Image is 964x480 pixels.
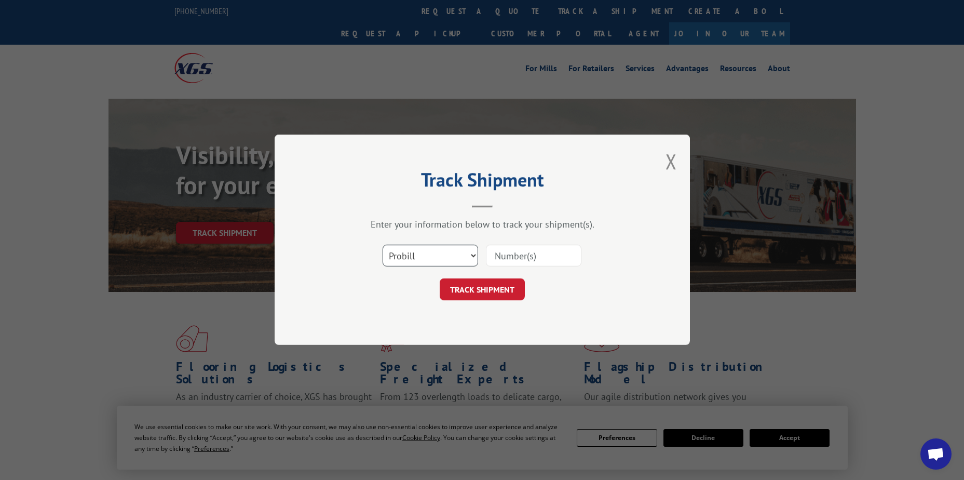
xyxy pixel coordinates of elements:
div: Enter your information below to track your shipment(s). [327,219,638,231]
button: TRACK SHIPMENT [440,279,525,301]
h2: Track Shipment [327,172,638,192]
button: Close modal [666,148,677,175]
input: Number(s) [486,245,581,267]
a: Open chat [920,438,952,470]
